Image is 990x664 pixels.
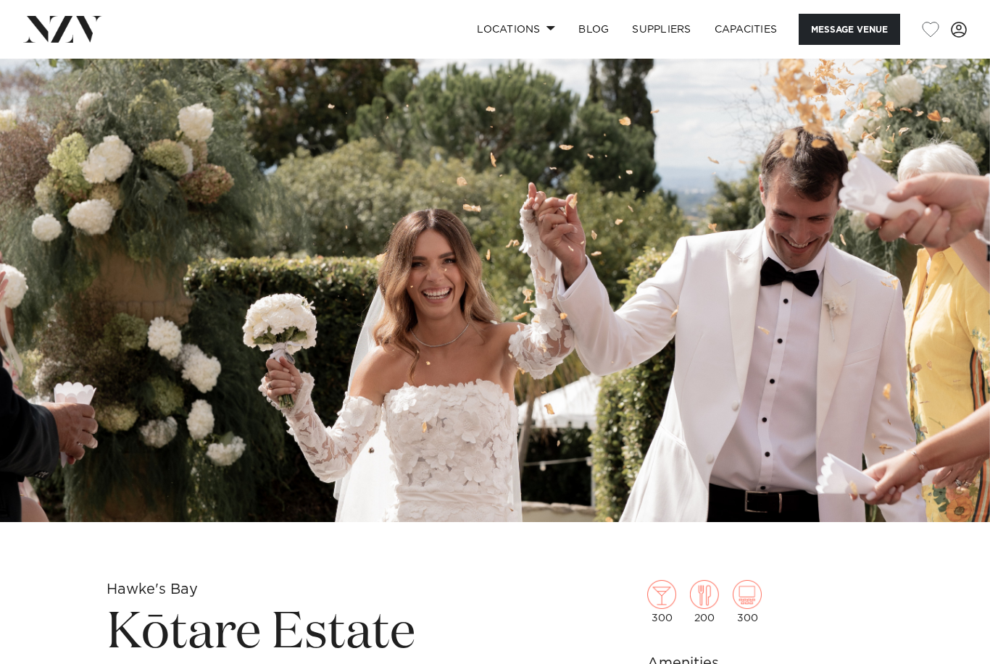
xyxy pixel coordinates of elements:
img: cocktail.png [647,580,676,609]
button: Message Venue [799,14,900,45]
a: Capacities [703,14,789,45]
div: 200 [690,580,719,623]
div: 300 [733,580,762,623]
img: theatre.png [733,580,762,609]
a: SUPPLIERS [620,14,702,45]
small: Hawke's Bay [107,582,198,597]
div: 300 [647,580,676,623]
a: BLOG [567,14,620,45]
img: nzv-logo.png [23,16,102,42]
a: Locations [465,14,567,45]
img: dining.png [690,580,719,609]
